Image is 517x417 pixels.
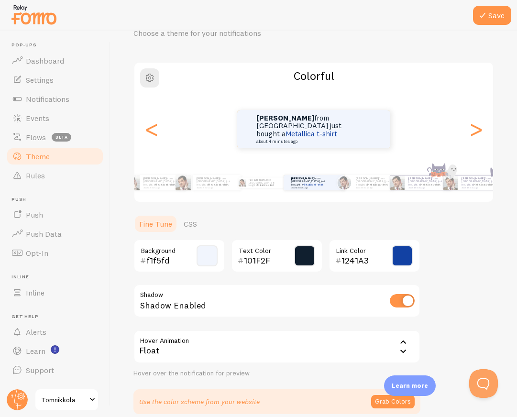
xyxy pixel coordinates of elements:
div: Learn more [384,375,436,396]
p: from [GEOGRAPHIC_DATA] just bought a [462,176,500,188]
a: Learn [6,341,104,361]
small: about 4 minutes ago [356,187,393,188]
a: Metallica t-shirt [303,183,323,187]
img: fomo-relay-logo-orange.svg [10,2,58,27]
div: Shadow Enabled [133,284,420,319]
p: from [GEOGRAPHIC_DATA] just bought a [408,176,447,188]
a: Alerts [6,322,104,341]
p: from [GEOGRAPHIC_DATA] just bought a [197,176,237,188]
a: Events [6,109,104,128]
span: Get Help [11,314,104,320]
p: from [GEOGRAPHIC_DATA] just bought a [248,177,280,188]
span: Push [26,210,43,219]
span: Theme [26,152,50,161]
a: Dashboard [6,51,104,70]
span: Support [26,365,54,375]
a: Opt-In [6,243,104,263]
strong: [PERSON_NAME] [248,178,267,181]
span: Alerts [26,327,46,337]
iframe: Help Scout Beacon - Open [469,369,498,398]
a: Settings [6,70,104,89]
small: about 4 minutes ago [197,187,236,188]
span: Learn [26,346,45,356]
small: about 4 minutes ago [291,187,329,188]
a: Metallica t-shirt [420,183,440,187]
a: Metallica t-shirt [286,129,337,138]
h2: Colorful [134,68,493,83]
div: Previous slide [146,95,157,164]
p: from [GEOGRAPHIC_DATA] just bought a [143,176,182,188]
strong: [PERSON_NAME] [256,113,314,122]
div: Next slide [470,95,482,164]
a: Tomnikkola [34,388,99,411]
div: Float [133,330,420,363]
a: Metallica t-shirt [155,183,176,187]
img: Fomo [337,176,351,189]
span: Inline [11,274,104,280]
span: Notifications [26,94,69,104]
p: from [GEOGRAPHIC_DATA] just bought a [291,176,330,188]
span: Settings [26,75,54,85]
p: Choose a theme for your notifications [133,28,363,39]
img: Fomo [176,175,191,190]
small: about 4 minutes ago [256,139,349,144]
a: Theme [6,147,104,166]
a: CSS [178,214,203,233]
span: Flows [26,132,46,142]
span: Push [11,197,104,203]
span: Dashboard [26,56,64,66]
div: Hover over the notification for preview [133,369,420,378]
span: Events [26,113,49,123]
span: Tomnikkola [41,394,87,406]
p: from [GEOGRAPHIC_DATA] just bought a [256,114,352,144]
a: Metallica t-shirt [367,183,388,187]
a: Fine Tune [133,214,178,233]
img: Fomo [443,176,457,190]
svg: <p>Watch New Feature Tutorials!</p> [51,345,59,354]
a: Support [6,361,104,380]
p: Learn more [392,381,428,390]
a: Inline [6,283,104,302]
strong: [PERSON_NAME] [143,176,166,180]
img: Fomo [390,176,404,190]
strong: [PERSON_NAME] [462,176,484,180]
span: Rules [26,171,45,180]
a: Rules [6,166,104,185]
a: Flows beta [6,128,104,147]
span: Opt-In [26,248,48,258]
span: Push Data [26,229,62,239]
small: about 4 minutes ago [462,187,499,188]
a: Metallica t-shirt [257,184,274,187]
strong: [PERSON_NAME] [356,176,379,180]
small: about 4 minutes ago [408,187,446,188]
a: Metallica t-shirt [473,183,494,187]
a: Push Data [6,224,104,243]
a: Metallica t-shirt [208,183,229,187]
small: about 4 minutes ago [143,187,181,188]
p: from [GEOGRAPHIC_DATA] just bought a [356,176,394,188]
a: Push [6,205,104,224]
a: Notifications [6,89,104,109]
span: beta [52,133,71,142]
img: Fomo [238,179,246,187]
strong: [PERSON_NAME] [408,176,431,180]
button: Grab Colors [371,395,415,408]
strong: [PERSON_NAME] [197,176,220,180]
span: Inline [26,288,44,297]
strong: [PERSON_NAME] [291,176,314,180]
p: Use the color scheme from your website [139,397,260,406]
span: Pop-ups [11,42,104,48]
